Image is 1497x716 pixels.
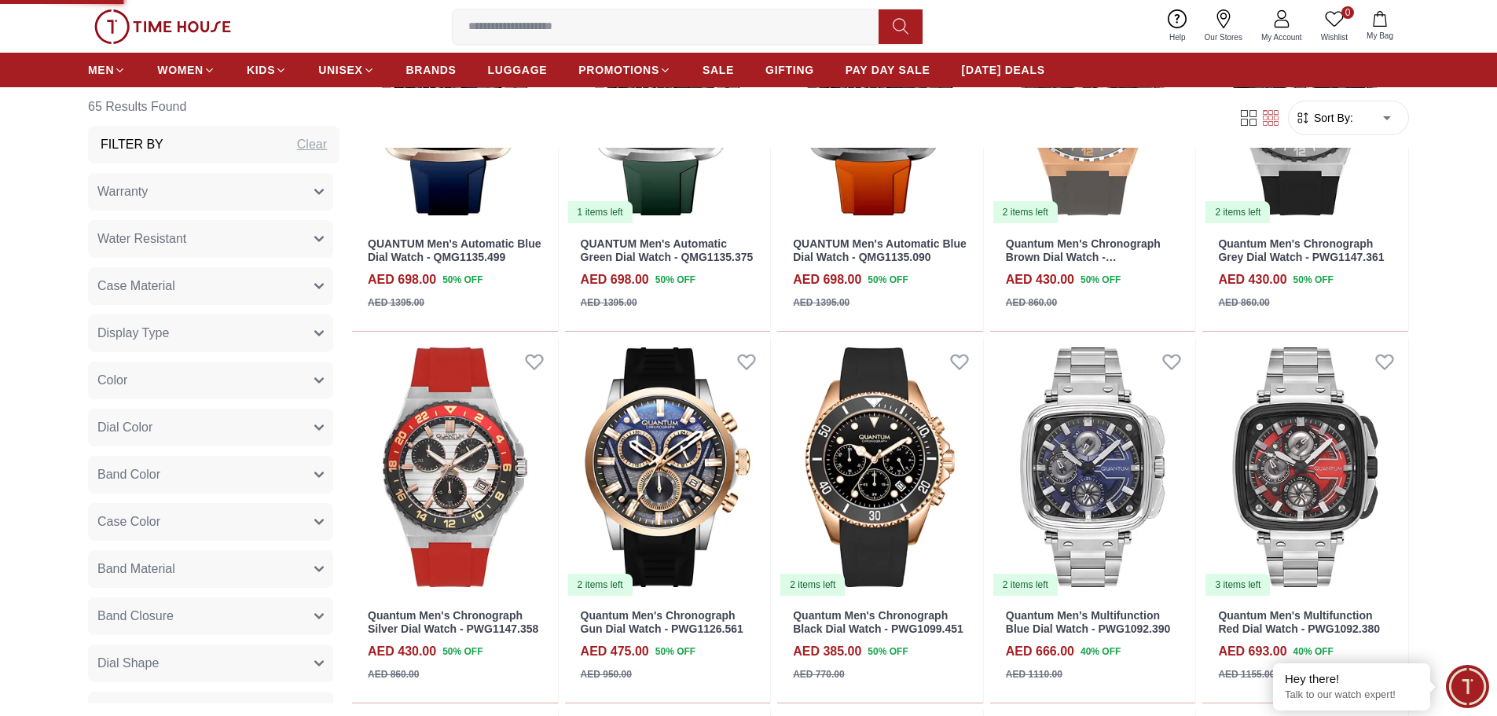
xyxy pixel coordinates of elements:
span: KIDS [247,62,275,78]
span: 50 % OFF [1081,273,1121,287]
span: Warranty [97,182,148,201]
div: 2 items left [1205,201,1270,223]
span: 50 % OFF [442,273,482,287]
div: Clear [297,135,327,154]
span: Case Material [97,277,175,296]
span: 40 % OFF [1081,644,1121,659]
span: Help [1163,31,1192,43]
a: Quantum Men's Multifunction Blue Dial Watch - PWG1092.390 [1006,609,1171,635]
span: UNISEX [318,62,362,78]
h4: AED 430.00 [1218,270,1286,289]
a: PAY DAY SALE [846,56,930,84]
h4: AED 475.00 [581,642,649,661]
div: AED 1155.00 [1218,667,1275,681]
h4: AED 430.00 [1006,270,1074,289]
h4: AED 385.00 [793,642,861,661]
span: 50 % OFF [1293,273,1334,287]
span: SALE [703,62,734,78]
div: AED 1110.00 [1006,667,1062,681]
div: AED 860.00 [368,667,419,681]
button: Dial Shape [88,644,333,682]
button: My Bag [1357,8,1403,45]
h6: 65 Results Found [88,88,339,126]
span: My Bag [1360,30,1400,42]
a: Quantum Men's Multifunction Red Dial Watch - PWG1092.380 [1218,609,1380,635]
img: Quantum Men's Chronograph Black Dial Watch - PWG1099.451 [777,338,983,597]
span: Sort By: [1311,110,1353,126]
button: Band Material [88,550,333,588]
span: Band Material [97,560,175,578]
div: AED 950.00 [581,667,632,681]
a: Help [1160,6,1195,46]
span: 50 % OFF [868,644,908,659]
h4: AED 666.00 [1006,642,1074,661]
div: 3 items left [1205,574,1270,596]
span: 0 [1341,6,1354,19]
button: Band Color [88,456,333,494]
span: Band Color [97,465,160,484]
a: Quantum Men's Chronograph Silver Dial Watch - PWG1147.358 [368,609,538,635]
div: Chat Widget [1446,665,1489,708]
img: Quantum Men's Chronograph Gun Dial Watch - PWG1126.561 [565,338,771,597]
span: PROMOTIONS [578,62,659,78]
a: GIFTING [765,56,814,84]
h4: AED 430.00 [368,642,436,661]
a: Quantum Men's Chronograph Grey Dial Watch - PWG1147.361 [1218,237,1384,263]
a: Quantum Men's Chronograph Brown Dial Watch - PWG1147.866 [1006,237,1161,277]
p: Talk to our watch expert! [1285,688,1418,702]
span: WOMEN [157,62,204,78]
span: 50 % OFF [442,644,482,659]
span: Wishlist [1315,31,1354,43]
a: MEN [88,56,126,84]
span: My Account [1255,31,1308,43]
div: AED 1395.00 [368,296,424,310]
img: ... [94,9,231,44]
button: Water Resistant [88,220,333,258]
div: 2 items left [568,574,633,596]
span: 50 % OFF [868,273,908,287]
div: AED 860.00 [1218,296,1269,310]
span: BRANDS [406,62,457,78]
h4: AED 693.00 [1218,642,1286,661]
div: AED 1395.00 [581,296,637,310]
a: Quantum Men's Chronograph Black Dial Watch - PWG1099.451 [793,609,963,635]
div: AED 770.00 [793,667,844,681]
span: [DATE] DEALS [962,62,1045,78]
span: Case Color [97,512,160,531]
div: AED 1395.00 [793,296,849,310]
span: Band Closure [97,607,174,626]
a: UNISEX [318,56,374,84]
a: [DATE] DEALS [962,56,1045,84]
span: 50 % OFF [655,273,695,287]
button: Case Color [88,503,333,541]
img: Quantum Men's Multifunction Blue Dial Watch - PWG1092.390 [990,338,1196,597]
h4: AED 698.00 [581,270,649,289]
a: BRANDS [406,56,457,84]
span: Dial Color [97,418,152,437]
a: PROMOTIONS [578,56,671,84]
h3: Filter By [101,135,163,154]
a: Our Stores [1195,6,1252,46]
span: MEN [88,62,114,78]
a: Quantum Men's Multifunction Blue Dial Watch - PWG1092.3902 items left [990,338,1196,597]
span: GIFTING [765,62,814,78]
a: 0Wishlist [1312,6,1357,46]
a: QUANTUM Men's Automatic Green Dial Watch - QMG1135.375 [581,237,754,263]
a: LUGGAGE [488,56,548,84]
div: 1 items left [568,201,633,223]
button: Case Material [88,267,333,305]
a: SALE [703,56,734,84]
div: AED 860.00 [1006,296,1057,310]
a: Quantum Men's Multifunction Red Dial Watch - PWG1092.3803 items left [1202,338,1408,597]
a: WOMEN [157,56,215,84]
button: Sort By: [1295,110,1353,126]
a: Quantum Men's Chronograph Gun Dial Watch - PWG1126.5612 items left [565,338,771,597]
h4: AED 698.00 [793,270,861,289]
span: LUGGAGE [488,62,548,78]
a: QUANTUM Men's Automatic Blue Dial Watch - QMG1135.090 [793,237,967,263]
div: Hey there! [1285,671,1418,687]
span: Color [97,371,127,390]
img: Quantum Men's Chronograph Silver Dial Watch - PWG1147.358 [352,338,558,597]
h4: AED 698.00 [368,270,436,289]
